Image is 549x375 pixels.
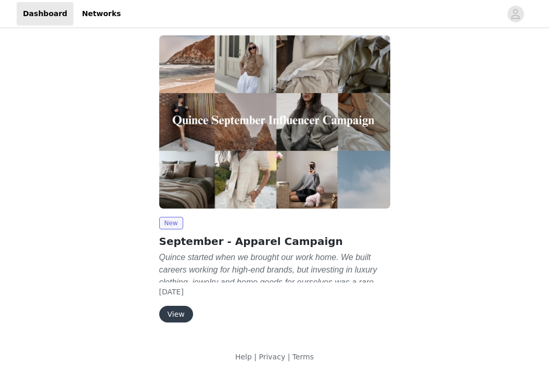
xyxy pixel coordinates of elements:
a: View [159,311,193,318]
em: Quince started when we brought our work home. We built careers working for high-end brands, but i... [159,253,381,324]
span: | [254,353,257,361]
img: Quince [159,35,390,209]
a: Networks [75,2,127,25]
div: avatar [510,6,520,22]
a: Help [235,353,252,361]
a: Dashboard [17,2,73,25]
span: New [159,217,183,229]
a: Privacy [259,353,285,361]
button: View [159,306,193,322]
span: | [288,353,290,361]
a: Terms [292,353,314,361]
h2: September - Apparel Campaign [159,234,390,249]
span: [DATE] [159,288,184,296]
